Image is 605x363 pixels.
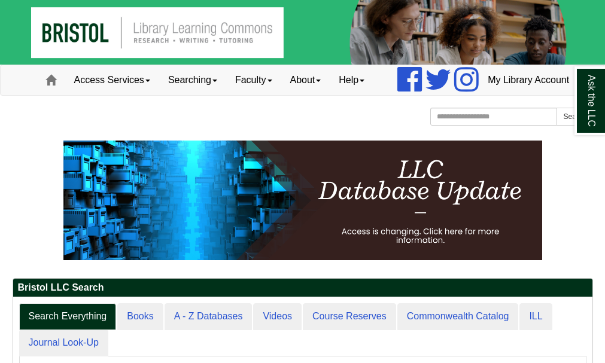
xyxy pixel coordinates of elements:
[159,65,226,95] a: Searching
[19,330,108,356] a: Journal Look-Up
[65,65,159,95] a: Access Services
[117,303,163,330] a: Books
[479,65,578,95] a: My Library Account
[557,108,592,126] button: Search
[226,65,281,95] a: Faculty
[330,65,373,95] a: Help
[165,303,253,330] a: A - Z Databases
[519,303,552,330] a: ILL
[63,141,542,260] img: HTML tutorial
[397,303,519,330] a: Commonwealth Catalog
[253,303,302,330] a: Videos
[13,279,592,297] h2: Bristol LLC Search
[303,303,396,330] a: Course Reserves
[281,65,330,95] a: About
[19,303,117,330] a: Search Everything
